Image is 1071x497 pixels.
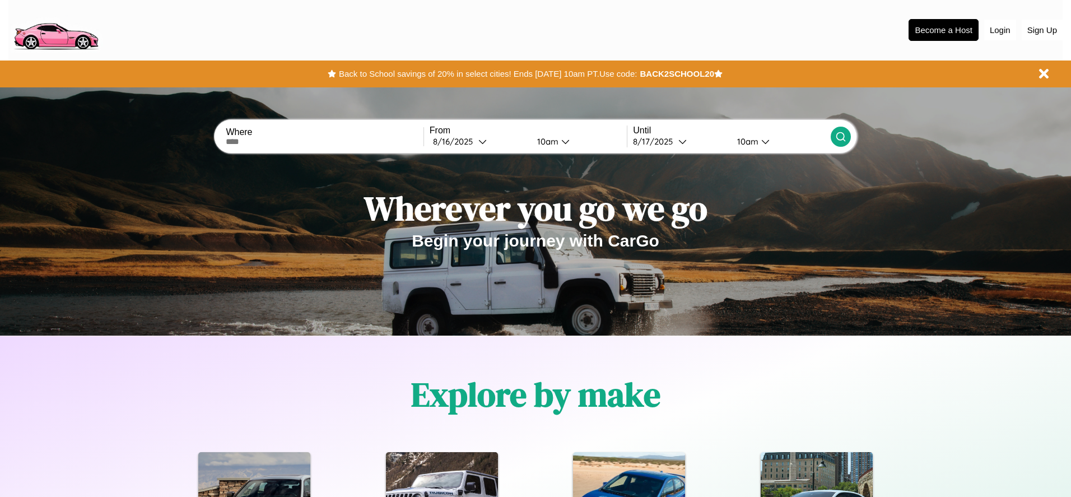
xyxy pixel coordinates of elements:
button: Become a Host [909,19,979,41]
img: logo [8,6,103,53]
button: Login [984,20,1016,40]
button: Back to School savings of 20% in select cities! Ends [DATE] 10am PT.Use code: [336,66,640,82]
div: 10am [532,136,561,147]
label: Where [226,127,423,137]
div: 10am [732,136,761,147]
label: From [430,126,627,136]
b: BACK2SCHOOL20 [640,69,714,78]
button: 10am [728,136,830,147]
h1: Explore by make [411,371,660,417]
button: 10am [528,136,627,147]
div: 8 / 17 / 2025 [633,136,678,147]
button: Sign Up [1022,20,1063,40]
button: 8/16/2025 [430,136,528,147]
label: Until [633,126,830,136]
div: 8 / 16 / 2025 [433,136,478,147]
